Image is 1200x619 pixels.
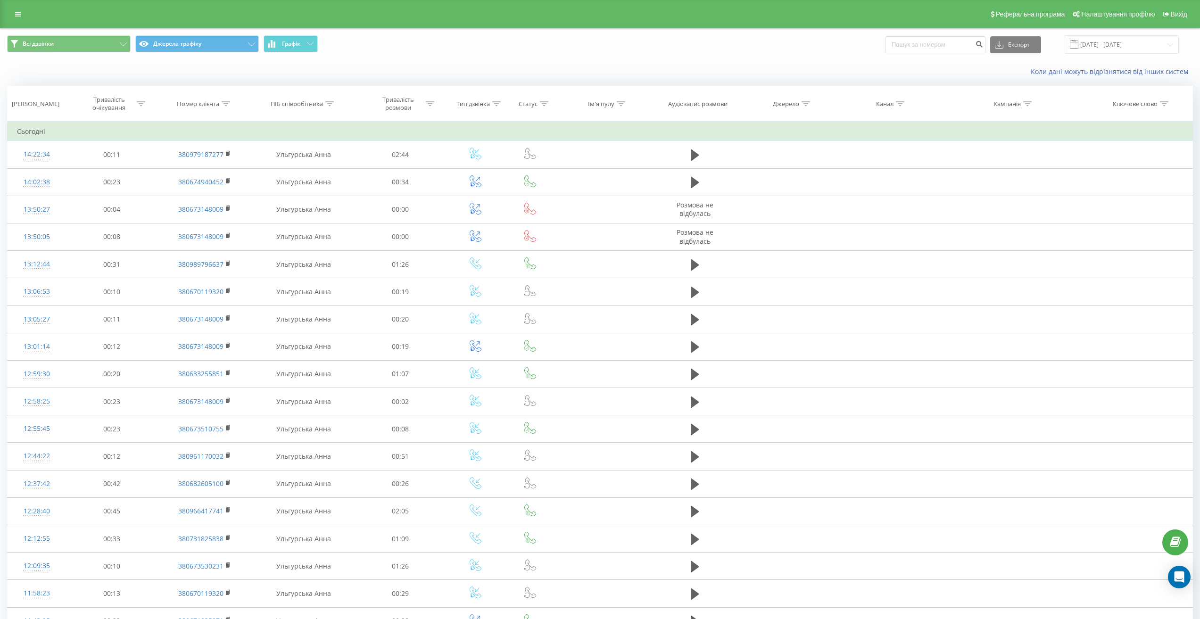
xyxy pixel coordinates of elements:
[178,260,223,269] a: 380989796637
[17,365,57,383] div: 12:59:30
[135,35,259,52] button: Джерела трафіку
[66,415,157,443] td: 00:23
[355,278,446,305] td: 00:19
[677,200,713,218] span: Розмова не відбулась
[178,177,223,186] a: 380674940452
[355,497,446,525] td: 02:05
[17,447,57,465] div: 12:44:22
[178,342,223,351] a: 380673148009
[178,287,223,296] a: 380670119320
[677,228,713,245] span: Розмова не відбулась
[252,580,355,607] td: Ульгурська Анна
[17,475,57,493] div: 12:37:42
[588,100,614,108] div: Ім'я пулу
[355,305,446,333] td: 00:20
[66,278,157,305] td: 00:10
[355,333,446,360] td: 00:19
[17,502,57,520] div: 12:28:40
[17,392,57,411] div: 12:58:25
[66,525,157,553] td: 00:33
[178,314,223,323] a: 380673148009
[66,497,157,525] td: 00:45
[66,580,157,607] td: 00:13
[66,360,157,388] td: 00:20
[355,168,446,196] td: 00:34
[84,96,134,112] div: Тривалість очікування
[252,223,355,250] td: Ульгурська Анна
[17,338,57,356] div: 13:01:14
[178,589,223,598] a: 380670119320
[177,100,219,108] div: Номер клієнта
[1171,10,1187,18] span: Вихід
[1113,100,1158,108] div: Ключове слово
[17,200,57,219] div: 13:50:27
[66,141,157,168] td: 00:11
[23,40,54,48] span: Всі дзвінки
[456,100,490,108] div: Тип дзвінка
[355,251,446,278] td: 01:26
[355,470,446,497] td: 00:26
[519,100,538,108] div: Статус
[252,553,355,580] td: Ульгурська Анна
[271,100,323,108] div: ПІБ співробітника
[7,35,131,52] button: Всі дзвінки
[355,553,446,580] td: 01:26
[252,333,355,360] td: Ульгурська Анна
[66,168,157,196] td: 00:23
[17,145,57,164] div: 14:22:34
[17,557,57,575] div: 12:09:35
[66,196,157,223] td: 00:04
[355,580,446,607] td: 00:29
[355,223,446,250] td: 00:00
[178,506,223,515] a: 380966417741
[17,255,57,273] div: 13:12:44
[17,584,57,602] div: 11:58:23
[252,443,355,470] td: Ульгурська Анна
[178,205,223,214] a: 380673148009
[355,360,446,388] td: 01:07
[993,100,1021,108] div: Кампанія
[373,96,423,112] div: Тривалість розмови
[66,443,157,470] td: 00:12
[66,223,157,250] td: 00:08
[178,397,223,406] a: 380673148009
[252,497,355,525] td: Ульгурська Анна
[252,168,355,196] td: Ульгурська Анна
[252,141,355,168] td: Ульгурська Анна
[252,415,355,443] td: Ульгурська Анна
[252,470,355,497] td: Ульгурська Анна
[668,100,728,108] div: Аудіозапис розмови
[66,553,157,580] td: 00:10
[252,251,355,278] td: Ульгурська Анна
[17,420,57,438] div: 12:55:45
[66,333,157,360] td: 00:12
[1031,67,1193,76] a: Коли дані можуть відрізнятися вiд інших систем
[282,41,300,47] span: Графік
[66,470,157,497] td: 00:42
[178,561,223,570] a: 380673530231
[178,150,223,159] a: 380979187277
[1081,10,1155,18] span: Налаштування профілю
[252,196,355,223] td: Ульгурська Анна
[996,10,1065,18] span: Реферальна програма
[178,534,223,543] a: 380731825838
[355,141,446,168] td: 02:44
[178,452,223,461] a: 380961170032
[355,415,446,443] td: 00:08
[17,282,57,301] div: 13:06:53
[264,35,318,52] button: Графік
[252,360,355,388] td: Ульгурська Анна
[252,278,355,305] td: Ульгурська Анна
[8,122,1193,141] td: Сьогодні
[252,525,355,553] td: Ульгурська Анна
[17,310,57,329] div: 13:05:27
[17,529,57,548] div: 12:12:55
[355,525,446,553] td: 01:09
[990,36,1041,53] button: Експорт
[252,305,355,333] td: Ульгурська Анна
[12,100,59,108] div: [PERSON_NAME]
[66,251,157,278] td: 00:31
[773,100,799,108] div: Джерело
[66,305,157,333] td: 00:11
[66,388,157,415] td: 00:23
